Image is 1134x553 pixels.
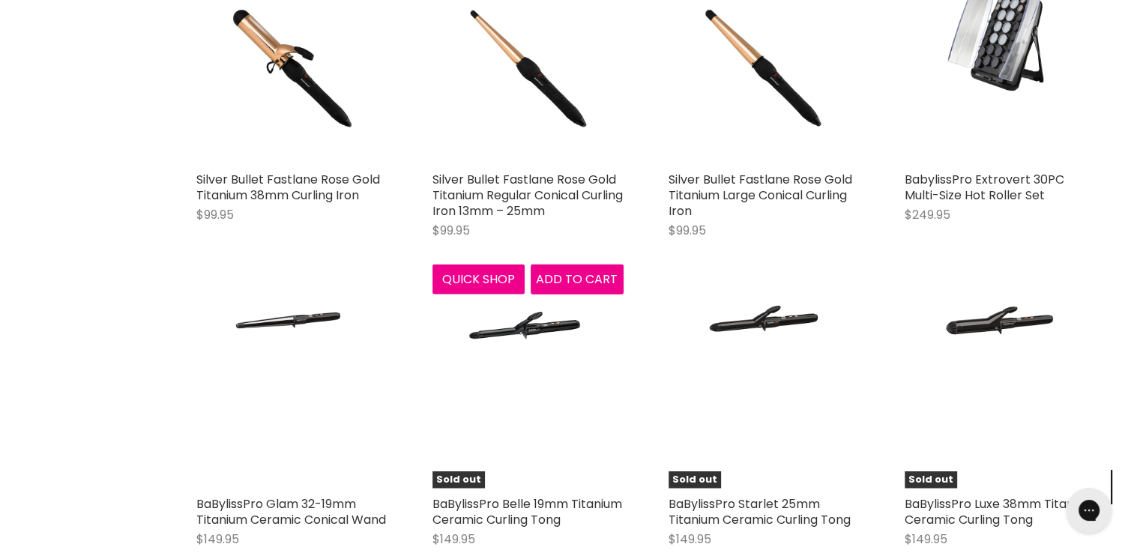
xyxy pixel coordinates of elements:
a: Silver Bullet Fastlane Rose Gold Titanium Regular Conical Curling Iron 13mm – 25mm [432,171,623,220]
a: Silver Bullet Fastlane Rose Gold Titanium Large Conical Curling Iron [669,171,852,220]
a: BaBylissPro Starlet 25mm Titanium Ceramic Curling Tong [669,495,851,528]
span: Sold out [905,471,957,489]
img: BaBylissPro Glam 32-19mm Titanium Ceramic Conical Wand [228,297,355,489]
span: $149.95 [905,531,947,548]
a: Silver Bullet Fastlane Rose Gold Titanium 38mm Curling Iron [196,171,380,204]
a: BaBylissPro Belle 19mm Titanium Ceramic Curling Tong [432,495,622,528]
img: BaBylissPro Luxe 38mm Titanium Ceramic Curling Tong [936,297,1064,489]
span: $149.95 [432,531,475,548]
a: BaBylissPro Glam 32-19mm Titanium Ceramic Conical Wand [196,297,387,489]
button: Quick shop [432,265,525,294]
iframe: Gorgias live chat messenger [1059,483,1119,538]
a: BaBylissPro Luxe 38mm Titanium Ceramic Curling Tong [905,495,1095,528]
span: Add to cart [536,271,618,288]
img: BaBylissPro Starlet 25mm Titanium Ceramic Curling Tong [700,297,827,489]
span: $149.95 [196,531,239,548]
span: $99.95 [669,222,706,239]
span: $149.95 [669,531,711,548]
a: BaBylissPro Starlet 25mm Titanium Ceramic Curling TongSold out [669,297,860,489]
a: BabylissPro Extrovert 30PC Multi-Size Hot Roller Set [905,171,1064,204]
img: BaBylissPro Belle 19mm Titanium Ceramic Curling Tong [464,297,591,489]
span: $99.95 [432,222,470,239]
span: Sold out [669,471,721,489]
span: Sold out [432,471,485,489]
a: BaBylissPro Belle 19mm Titanium Ceramic Curling TongSold out [432,297,624,489]
span: $249.95 [905,206,950,223]
span: $99.95 [196,206,234,223]
button: Add to cart [531,265,624,294]
a: BaBylissPro Glam 32-19mm Titanium Ceramic Conical Wand [196,495,386,528]
a: BaBylissPro Luxe 38mm Titanium Ceramic Curling TongSold out [905,297,1096,489]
